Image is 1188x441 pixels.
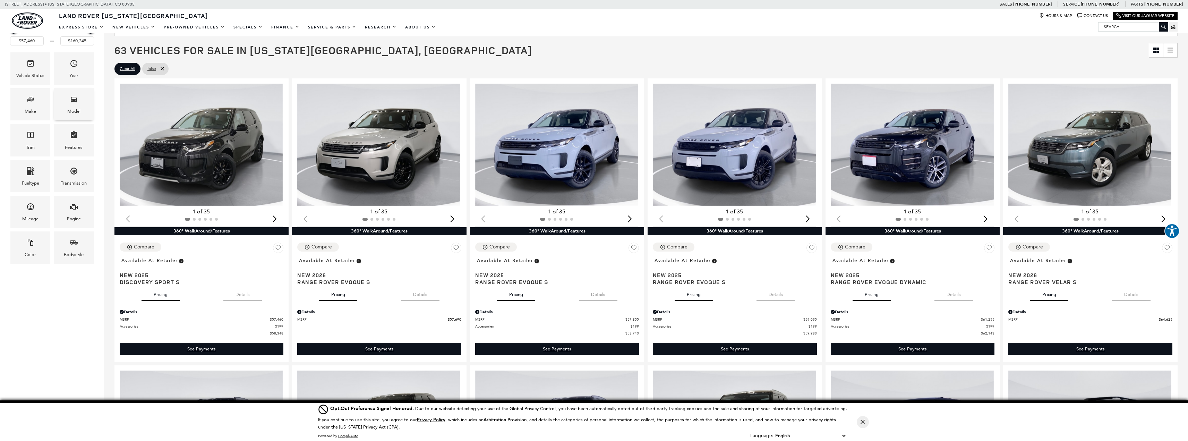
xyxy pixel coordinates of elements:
span: $199 [809,324,817,329]
div: Due to our website detecting your use of the Global Privacy Control, you have been automatically ... [330,405,847,412]
a: $58,348 [120,331,283,336]
button: Compare Vehicle [831,243,872,252]
div: undefined - Range Rover Evoque Dynamic [831,343,994,355]
span: Land Rover [US_STATE][GEOGRAPHIC_DATA] [59,11,208,20]
strong: Arbitration Provision [484,417,527,423]
span: $199 [986,324,994,329]
span: Range Rover Evoque S [297,279,456,286]
div: undefined - Range Rover Velar S [1008,343,1172,355]
button: Close Button [857,416,869,428]
span: Discovery Sport S [120,279,278,286]
div: Engine [67,215,81,223]
div: 360° WalkAround/Features [114,227,289,235]
img: 2025 Land Rover Discovery Sport S 1 [120,84,283,206]
div: Pricing Details - Range Rover Evoque Dynamic [831,309,994,315]
div: Bodystyle [64,251,84,258]
div: MakeMake [10,88,50,120]
a: ComplyAuto [338,434,358,438]
span: Clear All [120,65,135,73]
div: 360° WalkAround/Features [826,227,1000,235]
a: MSRP $64,625 [1008,317,1172,322]
input: Maximum [60,36,94,45]
div: VehicleVehicle Status [10,52,50,85]
span: $61,255 [981,317,994,322]
div: BodystyleBodystyle [54,231,94,264]
span: $62,143 [981,331,994,336]
button: Save Vehicle [273,243,283,256]
a: See Payments [297,343,461,355]
div: ModelModel [54,88,94,120]
div: Next slide [981,211,990,226]
div: Vehicle Status [16,72,44,79]
a: Finance [267,21,304,33]
span: Color [26,237,35,251]
div: Next slide [270,211,279,226]
span: 63 Vehicles for Sale in [US_STATE][GEOGRAPHIC_DATA], [GEOGRAPHIC_DATA] [114,43,532,57]
div: Make [25,108,36,115]
span: Engine [70,201,78,215]
span: New 2025 [831,272,989,279]
div: undefined - Range Rover Evoque S [653,343,817,355]
div: 1 of 35 [831,208,994,215]
a: Available at RetailerNew 2026Range Rover Velar S [1008,256,1172,286]
a: MSRP $61,255 [831,317,994,322]
span: Range Rover Evoque S [475,279,634,286]
div: TransmissionTransmission [54,160,94,192]
img: 2025 Land Rover Range Rover Evoque S 1 [653,84,816,206]
a: MSRP $57,690 [297,317,461,322]
a: Visit Our Jaguar Website [1116,13,1174,18]
span: New 2026 [297,272,456,279]
span: $57,855 [625,317,639,322]
a: MSRP $57,855 [475,317,639,322]
div: 360° WalkAround/Features [1003,227,1177,235]
a: Available at RetailerNew 2025Range Rover Evoque Dynamic [831,256,994,286]
a: MSRP $59,095 [653,317,817,322]
div: Pricing Details - Range Rover Evoque S [475,309,639,315]
a: Contact Us [1077,13,1108,18]
span: Available at Retailer [832,257,889,264]
div: 1 / 2 [120,84,283,206]
span: Range Rover Evoque Dynamic [831,279,989,286]
div: Compare [489,244,510,250]
a: $62,143 [831,331,994,336]
div: 1 / 2 [653,84,816,206]
a: Pre-Owned Vehicles [160,21,229,33]
a: [PHONE_NUMBER] [1013,1,1052,7]
button: pricing tab [853,286,891,301]
div: Pricing Details - Range Rover Velar S [1008,309,1172,315]
div: Trim [26,144,35,151]
div: Features [65,144,83,151]
span: $57,460 [270,317,283,322]
div: Compare [134,244,154,250]
span: $57,690 [448,317,461,322]
span: New 2025 [120,272,278,279]
button: details tab [1112,286,1151,301]
div: 1 of 35 [120,208,283,215]
span: $59,095 [803,317,817,322]
span: MSRP [653,317,803,322]
div: Next slide [625,211,635,226]
span: $199 [275,324,283,329]
a: See Payments [475,343,639,355]
span: Vehicle is in stock and ready for immediate delivery. Due to demand, availability is subject to c... [178,257,184,264]
a: About Us [401,21,440,33]
span: false [147,65,156,73]
a: $58,743 [475,331,639,336]
img: 2026 Land Rover Range Rover Evoque S 1 [297,84,460,206]
span: Range Rover Velar S [1008,279,1167,286]
span: Vehicle is in stock and ready for immediate delivery. Due to demand, availability is subject to c... [1067,257,1073,264]
span: Model [70,93,78,108]
button: pricing tab [1030,286,1068,301]
div: Powered by [318,434,358,438]
a: Service & Parts [304,21,361,33]
a: MSRP $57,460 [120,317,283,322]
button: details tab [934,286,973,301]
div: 1 / 2 [297,84,460,206]
span: $59,983 [803,331,817,336]
a: [PHONE_NUMBER] [1081,1,1119,7]
u: Privacy Policy [417,417,445,423]
div: TrimTrim [10,124,50,156]
div: 1 / 2 [1008,84,1171,206]
a: Available at RetailerNew 2025Range Rover Evoque S [475,256,639,286]
button: Save Vehicle [629,243,639,256]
